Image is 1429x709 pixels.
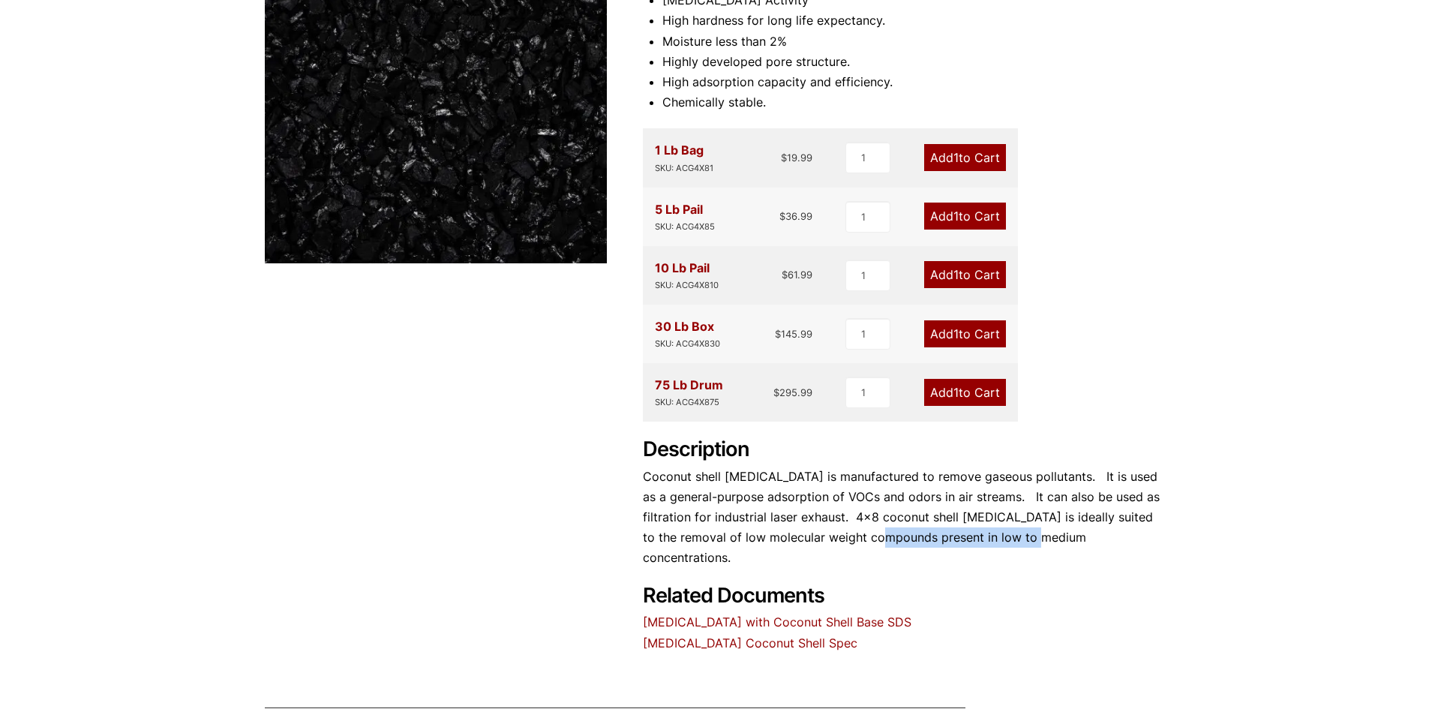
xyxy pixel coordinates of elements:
[655,140,713,175] div: 1 Lb Bag
[655,200,715,234] div: 5 Lb Pail
[924,261,1006,288] a: Add1to Cart
[775,328,781,340] span: $
[662,11,1165,31] li: High hardness for long life expectancy.
[662,72,1165,92] li: High adsorption capacity and efficiency.
[662,92,1165,113] li: Chemically stable.
[643,437,1165,462] h2: Description
[655,317,720,351] div: 30 Lb Box
[643,614,911,629] a: [MEDICAL_DATA] with Coconut Shell Base SDS
[953,209,959,224] span: 1
[655,220,715,234] div: SKU: ACG4X85
[924,379,1006,406] a: Add1to Cart
[662,52,1165,72] li: Highly developed pore structure.
[773,386,779,398] span: $
[953,385,959,400] span: 1
[775,328,812,340] bdi: 145.99
[655,161,713,176] div: SKU: ACG4X81
[924,203,1006,230] a: Add1to Cart
[643,467,1165,569] p: Coconut shell [MEDICAL_DATA] is manufactured to remove gaseous pollutants. It is used as a genera...
[953,267,959,282] span: 1
[773,386,812,398] bdi: 295.99
[643,635,857,650] a: [MEDICAL_DATA] Coconut Shell Spec
[655,278,719,293] div: SKU: ACG4X810
[779,210,812,222] bdi: 36.99
[953,150,959,165] span: 1
[924,320,1006,347] a: Add1to Cart
[655,258,719,293] div: 10 Lb Pail
[655,375,723,410] div: 75 Lb Drum
[655,337,720,351] div: SKU: ACG4X830
[655,395,723,410] div: SKU: ACG4X875
[782,269,788,281] span: $
[782,269,812,281] bdi: 61.99
[924,144,1006,171] a: Add1to Cart
[662,32,1165,52] li: Moisture less than 2%
[781,152,787,164] span: $
[779,210,785,222] span: $
[781,152,812,164] bdi: 19.99
[953,326,959,341] span: 1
